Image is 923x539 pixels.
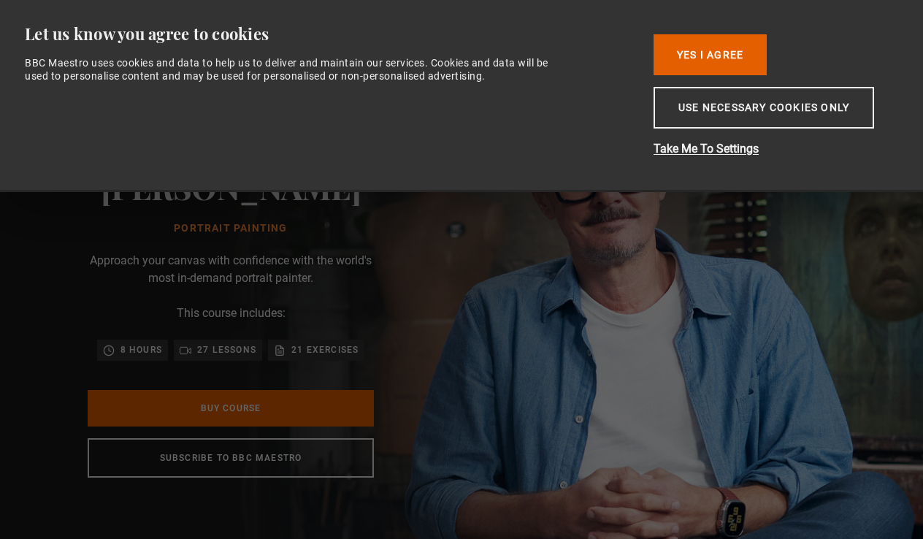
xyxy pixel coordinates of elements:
p: 8 hours [120,343,162,357]
div: Let us know you agree to cookies [25,23,631,45]
button: Take Me To Settings [654,140,887,158]
button: Yes I Agree [654,34,767,75]
h2: [PERSON_NAME] [101,168,361,205]
h1: Portrait Painting [101,223,361,234]
button: Use necessary cookies only [654,87,874,129]
p: Approach your canvas with confidence with the world's most in-demand portrait painter. [88,252,374,287]
a: Subscribe to BBC Maestro [88,438,374,478]
p: 27 lessons [197,343,256,357]
a: Buy Course [88,390,374,427]
div: BBC Maestro uses cookies and data to help us to deliver and maintain our services. Cookies and da... [25,56,570,83]
p: This course includes: [177,305,286,322]
p: 21 exercises [291,343,359,357]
